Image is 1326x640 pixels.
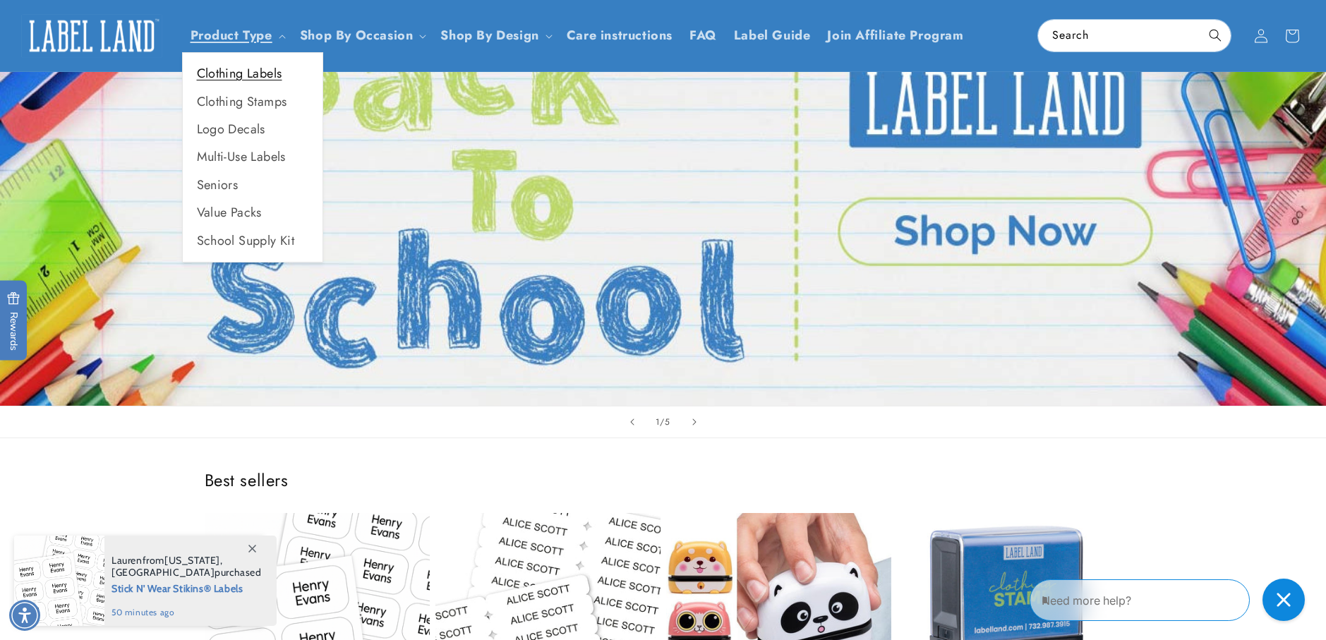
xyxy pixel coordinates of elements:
a: Product Type [191,26,272,44]
span: Rewards [7,291,20,350]
a: Label Land [16,8,168,63]
span: / [660,415,665,429]
a: Label Guide [725,19,819,52]
div: Accessibility Menu [9,600,40,631]
span: Care instructions [567,28,673,44]
a: Care instructions [558,19,681,52]
a: Value Packs [183,199,323,227]
span: Stick N' Wear Stikins® Labels [111,579,262,596]
span: FAQ [689,28,717,44]
summary: Shop By Occasion [291,19,433,52]
span: 1 [656,415,660,429]
img: Label Land [21,14,162,58]
a: Clothing Labels [183,60,323,87]
span: [US_STATE] [164,554,220,567]
span: from , purchased [111,555,262,579]
summary: Shop By Design [432,19,557,52]
summary: Product Type [182,19,291,52]
a: Seniors [183,171,323,199]
span: Lauren [111,554,143,567]
a: Logo Decals [183,116,323,143]
span: Label Guide [734,28,811,44]
h2: Best sellers [205,469,1122,491]
a: Clothing Stamps [183,88,323,116]
a: Multi-Use Labels [183,143,323,171]
iframe: Gorgias Floating Chat [1030,574,1312,626]
a: Join Affiliate Program [819,19,972,52]
button: Previous slide [617,406,648,437]
button: Next slide [679,406,710,437]
span: Join Affiliate Program [827,28,963,44]
span: [GEOGRAPHIC_DATA] [111,566,215,579]
button: Search [1200,20,1231,51]
a: Shop By Design [440,26,538,44]
span: 5 [665,415,670,429]
a: School Supply Kit [183,227,323,255]
span: Shop By Occasion [300,28,414,44]
a: FAQ [681,19,725,52]
span: 50 minutes ago [111,606,262,619]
